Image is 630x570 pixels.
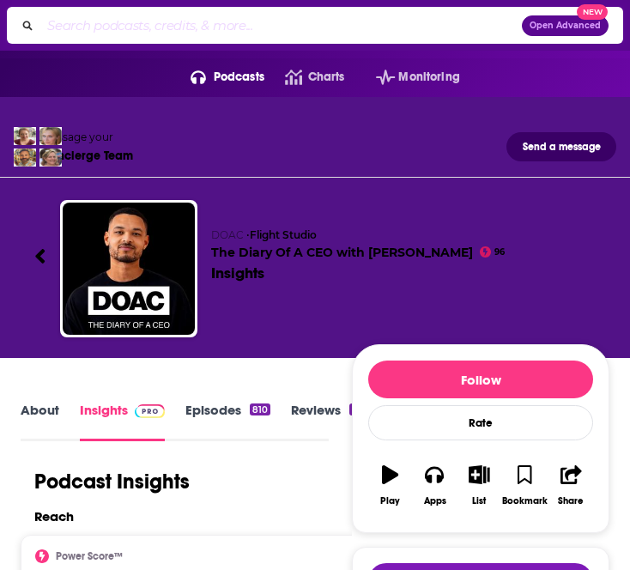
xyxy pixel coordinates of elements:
[246,228,317,241] span: •
[56,550,123,562] h2: Power Score™
[472,495,486,506] div: List
[14,127,36,145] img: Sydney Profile
[250,228,317,241] a: Flight Studio
[380,495,400,506] div: Play
[413,454,457,517] button: Apps
[214,65,264,89] span: Podcasts
[34,469,190,494] h1: Podcast Insights
[14,149,36,167] img: Jon Profile
[211,264,264,282] div: Insights
[39,149,62,167] img: Barbara Profile
[522,15,609,36] button: Open AdvancedNew
[135,404,165,418] img: Podchaser Pro
[368,361,593,398] button: Follow
[577,4,608,21] span: New
[530,21,601,30] span: Open Advanced
[308,65,345,89] span: Charts
[80,402,165,441] a: InsightsPodchaser Pro
[368,405,593,440] div: Rate
[39,127,62,145] img: Jules Profile
[185,402,270,441] a: Episodes810
[558,495,584,506] div: Share
[170,64,264,91] button: open menu
[211,228,244,241] span: DOAC
[250,403,270,415] div: 810
[398,65,459,89] span: Monitoring
[42,149,133,163] div: Concierge Team
[211,228,596,260] h2: The Diary Of A CEO with [PERSON_NAME]
[7,7,623,44] div: Search podcasts, credits, & more...
[349,403,360,415] div: 6
[424,495,446,506] div: Apps
[42,130,133,143] div: Message your
[494,249,505,256] span: 96
[548,454,593,517] button: Share
[264,64,344,91] a: Charts
[40,12,522,39] input: Search podcasts, credits, & more...
[506,132,616,161] button: Send a message
[501,454,548,517] button: Bookmark
[21,402,59,441] a: About
[355,64,460,91] button: open menu
[368,454,413,517] button: Play
[502,495,548,506] div: Bookmark
[34,508,74,525] h2: Reach
[291,402,360,441] a: Reviews6
[63,203,195,335] img: The Diary Of A CEO with Steven Bartlett
[457,454,502,517] button: List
